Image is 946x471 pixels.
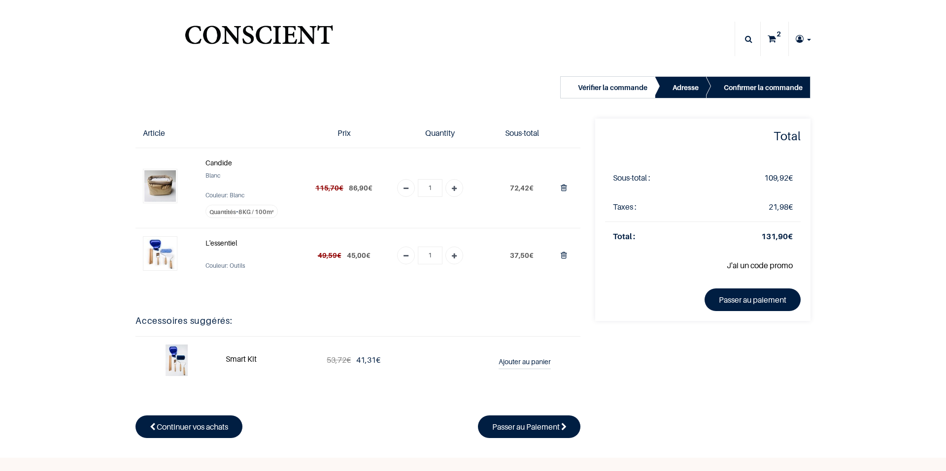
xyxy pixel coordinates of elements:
[605,192,709,222] td: Taxes :
[183,20,335,59] img: Conscient
[166,354,188,364] a: Smart Kit
[478,415,581,438] a: Passer au Paiement
[315,184,343,192] del: €
[226,352,257,366] a: Smart Kit
[605,128,801,144] h4: Total
[299,119,389,148] th: Prix
[205,205,278,218] label: -
[205,158,232,167] strong: Candide
[724,82,803,94] div: Confirmer la commande
[315,184,339,192] span: 115,70
[144,238,176,269] img: L'essentiel
[166,345,188,376] img: Smart Kit
[727,260,793,270] a: J'ai un code promo
[705,288,801,311] a: Passer au paiement
[605,163,709,192] td: Sous-total :
[327,355,346,365] span: 53,72
[764,173,788,183] span: 109,92
[397,247,415,264] a: Remove one
[761,231,788,241] span: 131,90
[318,251,337,259] span: 49,59
[492,422,560,432] span: Passer au Paiement
[769,202,788,212] span: 21,98
[327,355,351,365] del: €
[397,179,415,197] a: Remove one
[764,173,793,183] span: €
[183,20,335,59] a: Logo of Conscient
[491,119,553,148] th: Sous-total
[347,251,371,259] span: €
[205,262,245,269] span: Couleur: Outils
[205,191,244,199] span: Couleur: Blanc
[561,183,567,192] a: Supprimer du panier
[135,415,242,438] a: Continuer vos achats
[445,179,463,197] a: Add one
[445,247,463,264] a: Add one
[144,170,176,202] img: Candide (8KG / 100m²)
[226,354,257,364] strong: Smart Kit
[356,355,380,365] span: €
[510,251,534,259] span: €
[205,172,220,179] span: Blanc
[205,239,237,247] strong: L'essentiel
[157,422,228,432] span: Continuer vos achats
[673,82,699,94] div: Adresse
[510,184,529,192] span: 72,42
[349,184,372,192] span: €
[761,22,788,56] a: 2
[135,314,580,328] h5: Accessoires suggérés:
[205,157,232,169] a: Candide
[499,357,551,366] strong: Ajouter au panier
[578,82,647,94] div: Vérifier la commande
[774,29,783,39] sup: 2
[761,231,793,241] strong: €
[356,355,376,365] span: 41,31
[209,208,236,216] span: Quantités
[499,351,551,370] a: Ajouter au panier
[510,251,529,259] span: 37,50
[205,237,237,249] a: L'essentiel
[510,184,534,192] span: €
[347,251,366,259] span: 45,00
[318,251,341,259] del: €
[135,119,198,148] th: Article
[389,119,491,148] th: Quantity
[613,231,635,241] strong: Total :
[238,208,274,216] span: 8KG / 100m²
[349,184,368,192] span: 86,90
[769,202,793,212] span: €
[561,250,567,260] a: Supprimer du panier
